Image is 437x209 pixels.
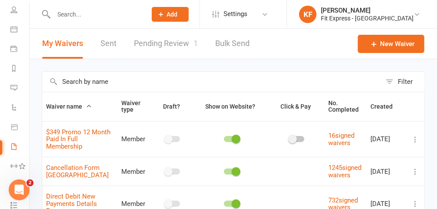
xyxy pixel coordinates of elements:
[46,164,109,179] a: Cancellation Form [GEOGRAPHIC_DATA]
[117,92,152,121] th: Waiver type
[51,8,140,20] input: Search...
[10,60,30,79] a: Reports
[117,157,152,186] td: Member
[10,1,30,20] a: People
[46,101,92,112] button: Waiver name
[42,72,381,92] input: Search by name
[370,101,402,112] button: Created
[42,29,83,59] button: My Waivers
[329,164,362,179] a: 1245signed waivers
[398,76,413,87] div: Filter
[10,177,30,196] a: Assessments
[100,29,117,59] a: Sent
[10,40,30,60] a: Payments
[321,7,414,14] div: [PERSON_NAME]
[329,132,355,147] a: 16signed waivers
[46,128,110,150] a: $349 Promo 12 Month Paid In Full Membership
[163,103,180,110] span: Draft?
[167,11,178,18] span: Add
[224,4,247,24] span: Settings
[367,121,406,157] td: [DATE]
[10,20,30,40] a: Calendar
[273,101,321,112] button: Click & Pay
[206,103,256,110] span: Show on Website?
[152,7,189,22] button: Add
[46,103,92,110] span: Waiver name
[370,103,402,110] span: Created
[281,103,311,110] span: Click & Pay
[381,72,424,92] button: Filter
[367,157,406,186] td: [DATE]
[193,39,198,48] span: 1
[198,101,265,112] button: Show on Website?
[156,101,190,112] button: Draft?
[325,92,367,121] th: No. Completed
[215,29,250,59] a: Bulk Send
[10,118,30,138] a: Product Sales
[358,35,424,53] a: New Waiver
[9,179,30,200] iframe: Intercom live chat
[321,14,414,22] div: Fit Express - [GEOGRAPHIC_DATA]
[299,6,317,23] div: KF
[117,121,152,157] td: Member
[27,179,33,186] span: 2
[134,29,198,59] a: Pending Review1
